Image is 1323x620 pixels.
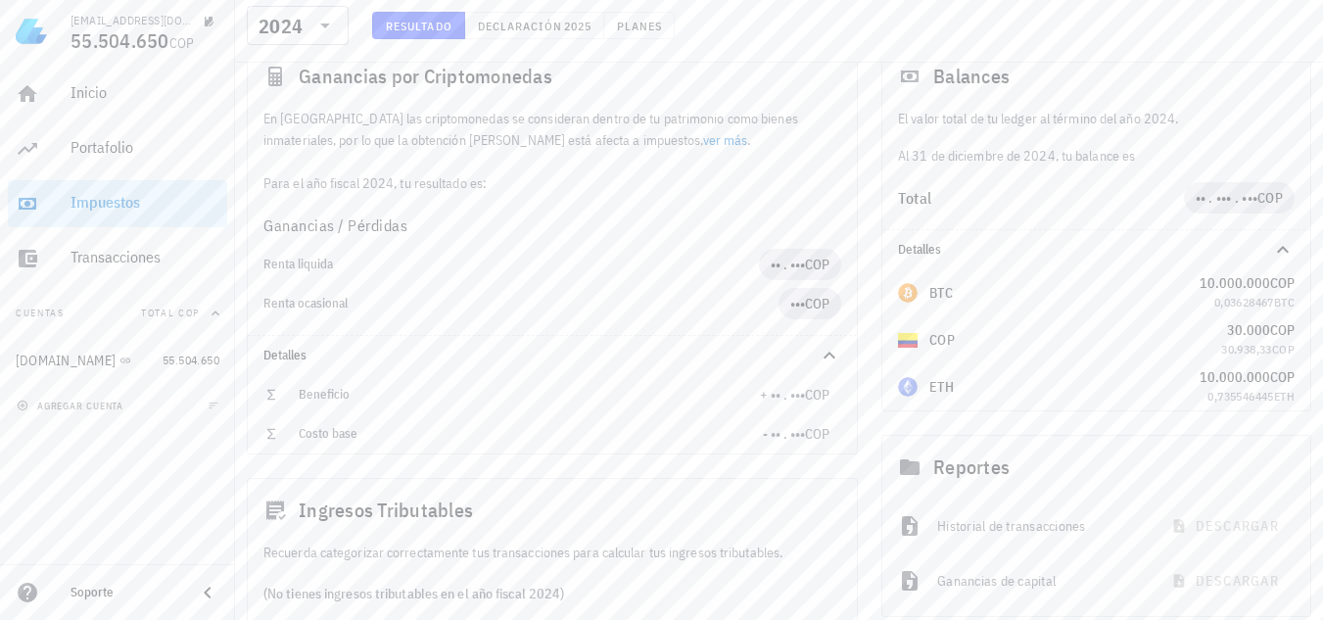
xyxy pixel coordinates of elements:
[1207,389,1273,404] span: 0,735546445
[790,295,805,312] span: •••
[805,256,829,273] span: COP
[248,45,857,108] div: Ganancias por Criptomonedas
[929,377,954,397] div: ETH
[1227,321,1270,339] span: 30.000
[16,353,116,369] div: [DOMAIN_NAME]
[763,425,805,443] span: - •• . •••
[882,230,1310,269] div: Detalles
[898,377,918,397] div: ETH-icon
[937,504,1143,548] div: Historial de transacciones
[465,12,604,39] button: Declaración 2025
[16,16,47,47] img: LedgiFi
[563,19,591,33] span: 2025
[937,559,1143,602] div: Ganancias de capital
[372,12,465,39] button: Resultado
[882,108,1310,167] div: Al 31 de diciembre de 2024, tu balance es
[248,542,857,563] div: Recuerda categorizar correctamente tus transacciones para calcular tus ingresos tributables.
[1272,342,1295,357] span: COP
[1270,368,1295,386] span: COP
[929,330,955,350] div: COP
[1270,274,1295,292] span: COP
[71,193,219,212] div: Impuestos
[898,283,918,303] div: BTC-icon
[385,19,452,33] span: Resultado
[71,585,180,600] div: Soporte
[8,235,227,282] a: Transacciones
[71,27,169,54] span: 55.504.650
[299,386,350,403] span: Beneficio
[703,131,748,149] a: ver más
[8,71,227,118] a: Inicio
[1196,189,1258,207] span: •• . ••• . •••
[8,290,227,337] button: CuentasTotal COP
[169,34,195,52] span: COP
[1200,274,1270,292] span: 10.000.000
[604,12,676,39] button: Planes
[898,108,1295,129] p: El valor total de tu ledger al término del año 2024.
[882,436,1310,499] div: Reportes
[263,257,759,272] div: Renta liquida
[805,425,829,443] span: COP
[882,45,1310,108] div: Balances
[71,138,219,157] div: Portafolio
[248,479,857,542] div: Ingresos Tributables
[12,396,132,415] button: agregar cuenta
[929,283,953,303] div: BTC
[248,336,857,375] div: Detalles
[1200,368,1270,386] span: 10.000.000
[1270,321,1295,339] span: COP
[760,386,805,404] span: + •• . •••
[1214,295,1274,310] span: 0,03628467
[8,125,227,172] a: Portafolio
[248,108,857,194] div: En [GEOGRAPHIC_DATA] las criptomonedas se consideran dentro de tu patrimonio como bienes inmateri...
[263,296,779,311] div: Renta ocasional
[71,83,219,102] div: Inicio
[263,348,794,363] div: Detalles
[616,19,663,33] span: Planes
[8,180,227,227] a: Impuestos
[163,353,219,367] span: 55.504.650
[1257,189,1283,207] span: COP
[263,214,407,237] span: Ganancias / Pérdidas
[805,386,829,404] span: COP
[1221,342,1272,357] span: 30.938,33
[8,337,227,384] a: [DOMAIN_NAME] 55.504.650
[898,330,918,350] div: COP-icon
[477,19,563,33] span: Declaración
[771,256,805,273] span: •• . •••
[141,307,200,319] span: Total COP
[259,17,303,36] div: 2024
[1274,295,1295,310] span: BTC
[299,425,357,442] span: Costo base
[71,248,219,266] div: Transacciones
[898,190,1184,206] div: Total
[247,6,349,45] div: 2024
[805,295,829,312] span: COP
[1274,389,1295,404] span: ETH
[898,242,1248,258] div: Detalles
[71,13,196,28] div: [EMAIL_ADDRESS][DOMAIN_NAME]
[21,400,123,412] span: agregar cuenta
